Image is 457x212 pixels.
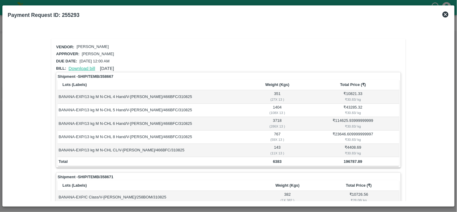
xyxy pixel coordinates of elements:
span: Bill: [56,66,66,71]
td: 1404 [248,104,307,117]
td: 382 [257,191,318,204]
b: 6383 [273,159,282,164]
div: ( 286 X 13 ) [249,124,306,129]
p: [PERSON_NAME] [77,44,109,50]
div: ( 1 X 382 ) [258,198,318,203]
div: ( 27 X 13 ) [249,97,306,102]
b: Total Price (₹) [340,82,366,87]
div: ( 11 X 13 ) [249,150,306,156]
td: BANANA-EXP/13 kg M N-CHL 6 Hand/V-[PERSON_NAME]/466BFC/310825 [58,117,248,130]
b: 196787.89 [344,159,362,164]
span: Vendor: [56,45,74,49]
td: BANANA-EXP/13 kg M N-CHL 8 Hand/V-[PERSON_NAME]/466BFC/310825 [58,131,248,144]
td: BANANA-EXP/13 kg M N-CHL 4 Hand/V-[PERSON_NAME]/466BFC/310825 [58,90,248,103]
strong: Shipment - SHIP/TEMB/358671 [58,174,113,180]
b: Weight (Kgs) [265,82,290,87]
td: ₹ 4408.69 [307,144,399,157]
td: ₹ 114625.93999999999 [307,117,399,130]
td: ₹ 10821.33 [307,90,399,103]
td: ₹ 10726.56 [318,191,399,204]
div: ₹ 30.83 / kg [308,124,398,129]
div: ( 108 X 13 ) [249,110,306,115]
span: [DATE] [100,66,114,71]
a: Download bill [69,66,95,71]
td: 767 [248,131,307,144]
p: [DATE] 12:00 AM [80,59,109,64]
div: ₹ 30.83 / kg [308,110,398,115]
div: ₹ 30.83 / kg [308,150,398,156]
td: BANANA-EXP/13 kg M N-CHL 5 Hand/V-[PERSON_NAME]/466BFC/310825 [58,104,248,117]
td: ₹ 23646.609999999997 [307,131,399,144]
td: BANANA-EXP/13 kg M N-CHL CL/V-[PERSON_NAME]/466BFC/310825 [58,144,248,157]
div: ₹ 30.83 / kg [308,97,398,102]
td: 143 [248,144,307,157]
b: Payment Request ID: 255293 [8,12,80,18]
div: ( 59 X 13 ) [249,137,306,142]
span: Approver: [56,52,79,56]
span: Due date: [56,59,77,63]
strong: Shipment - SHIP/TEMB/358667 [58,74,113,80]
td: BANANA-EXP/C Class/V-[PERSON_NAME]/258BOM/310825 [58,191,257,204]
div: ₹ 30.83 / kg [308,137,398,142]
td: 3718 [248,117,307,130]
td: ₹ 43285.32 [307,104,399,117]
b: Total Price (₹) [346,183,372,188]
b: Lots (Labels) [62,82,87,87]
b: Weight (Kgs) [276,183,300,188]
b: Total [59,159,68,164]
p: [PERSON_NAME] [82,51,114,57]
div: ₹ 28.08 / kg [319,198,398,203]
td: 351 [248,90,307,103]
b: Lots (Labels) [62,183,87,188]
